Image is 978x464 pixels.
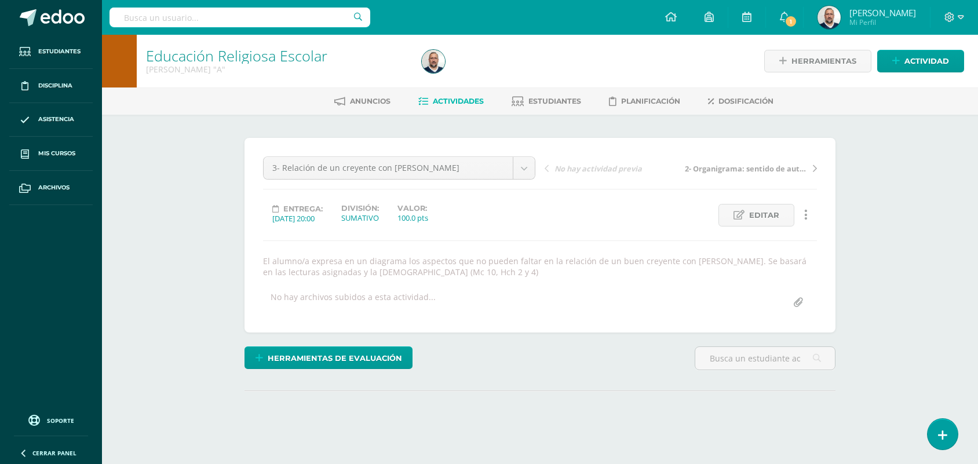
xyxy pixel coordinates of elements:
a: Soporte [14,412,88,428]
a: Dosificación [708,92,773,111]
span: Mis cursos [38,149,75,158]
span: Entrega: [283,204,323,213]
img: 3cf1e911c93df92c27434f4d86c04ac3.png [818,6,841,29]
span: Editar [749,204,779,226]
div: No hay archivos subidos a esta actividad... [271,291,436,314]
span: Archivos [38,183,70,192]
img: 3cf1e911c93df92c27434f4d86c04ac3.png [422,50,445,73]
a: Disciplina [9,69,93,103]
div: SUMATIVO [341,213,379,223]
a: Estudiantes [512,92,581,111]
span: Planificación [621,97,680,105]
a: Actividad [877,50,964,72]
span: No hay actividad previa [554,163,642,174]
a: Herramientas [764,50,871,72]
span: Asistencia [38,115,74,124]
span: Estudiantes [38,47,81,56]
label: Valor: [397,204,428,213]
span: Anuncios [350,97,391,105]
span: 2- Organigrama: sentido de autonomía e independencia [685,163,808,174]
span: Actividades [433,97,484,105]
input: Busca un usuario... [110,8,370,27]
div: Quinto Bachillerato 'A' [146,64,408,75]
div: El alumno/a expresa en un diagrama los aspectos que no pueden faltar en la relación de un buen cr... [258,255,822,277]
div: 100.0 pts [397,213,428,223]
a: Estudiantes [9,35,93,69]
h1: Educación Religiosa Escolar [146,48,408,64]
a: 2- Organigrama: sentido de autonomía e independencia [681,162,817,174]
a: Planificación [609,92,680,111]
a: Anuncios [334,92,391,111]
span: Herramientas de evaluación [268,348,402,369]
a: Mis cursos [9,137,93,171]
div: [DATE] 20:00 [272,213,323,224]
span: Estudiantes [528,97,581,105]
span: Disciplina [38,81,72,90]
a: 3- Relación de un creyente con [PERSON_NAME] [264,157,535,179]
label: División: [341,204,379,213]
a: Asistencia [9,103,93,137]
span: Soporte [47,416,74,425]
span: Cerrar panel [32,449,76,457]
span: [PERSON_NAME] [849,7,916,19]
a: Archivos [9,171,93,205]
span: 3- Relación de un creyente con [PERSON_NAME] [272,157,504,179]
a: Actividades [418,92,484,111]
span: Dosificación [718,97,773,105]
span: 1 [784,15,797,28]
input: Busca un estudiante aquí... [695,347,835,370]
span: Mi Perfil [849,17,916,27]
span: Actividad [904,50,949,72]
a: Educación Religiosa Escolar [146,46,327,65]
span: Herramientas [791,50,856,72]
a: Herramientas de evaluación [244,346,413,369]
